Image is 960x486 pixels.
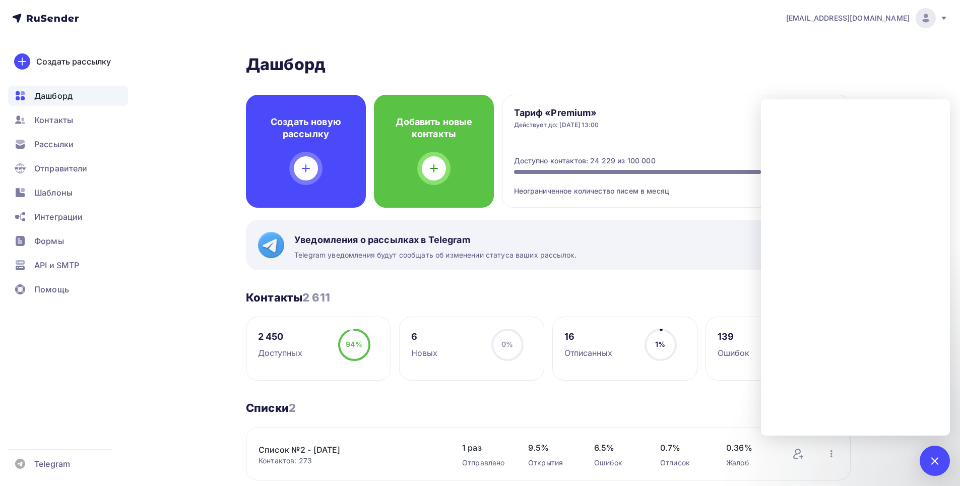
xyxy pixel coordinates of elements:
[34,114,73,126] span: Контакты
[564,331,612,343] div: 16
[514,174,839,196] div: Неограниченное количество писем в месяц
[8,134,128,154] a: Рассылки
[34,162,88,174] span: Отправители
[294,250,577,260] span: Telegram уведомления будут сообщать об изменении статуса ваших рассылок.
[514,107,599,119] h4: Тариф «Premium»
[501,340,513,348] span: 0%
[660,458,706,468] div: Отписок
[246,290,330,305] h3: Контакты
[462,442,508,454] span: 1 раз
[8,183,128,203] a: Шаблоны
[258,347,302,359] div: Доступных
[718,331,750,343] div: 139
[246,401,296,415] h3: Списки
[8,231,128,251] a: Формы
[514,156,656,166] div: Доступно контактов: 24 229 из 100 000
[259,456,442,466] div: Контактов: 273
[786,8,948,28] a: [EMAIL_ADDRESS][DOMAIN_NAME]
[34,458,70,470] span: Telegram
[411,331,438,343] div: 6
[564,347,612,359] div: Отписанных
[8,110,128,130] a: Контакты
[302,291,330,304] span: 2 611
[34,235,64,247] span: Формы
[726,458,772,468] div: Жалоб
[594,458,640,468] div: Ошибок
[528,442,574,454] span: 9.5%
[34,187,73,199] span: Шаблоны
[34,138,74,150] span: Рассылки
[346,340,362,348] span: 94%
[36,55,111,68] div: Создать рассылку
[462,458,508,468] div: Отправлено
[34,259,79,271] span: API и SMTP
[258,331,302,343] div: 2 450
[259,444,430,456] a: Список №2 - [DATE]
[294,234,577,246] span: Уведомления о рассылках в Telegram
[726,442,772,454] span: 0.36%
[262,116,350,140] h4: Создать новую рассылку
[34,90,73,102] span: Дашборд
[246,54,851,75] h2: Дашборд
[8,86,128,106] a: Дашборд
[34,283,69,295] span: Помощь
[718,347,750,359] div: Ошибок
[594,442,640,454] span: 6.5%
[786,13,910,23] span: [EMAIL_ADDRESS][DOMAIN_NAME]
[34,211,83,223] span: Интеграции
[660,442,706,454] span: 0.7%
[411,347,438,359] div: Новых
[655,340,665,348] span: 1%
[8,158,128,178] a: Отправители
[289,401,296,414] span: 2
[514,121,599,129] div: Действует до: [DATE] 13:00
[390,116,478,140] h4: Добавить новые контакты
[528,458,574,468] div: Открытия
